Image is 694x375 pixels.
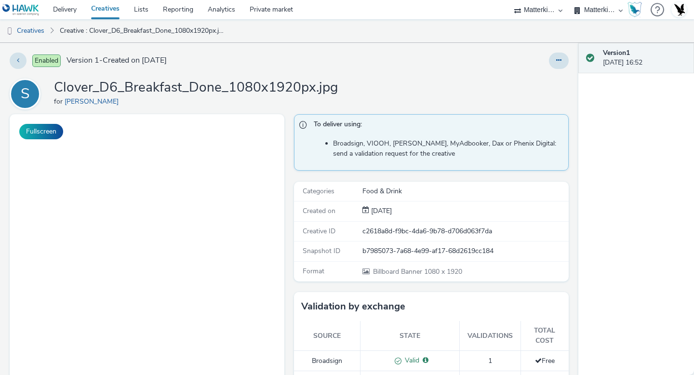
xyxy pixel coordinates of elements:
[362,246,568,256] div: b7985073-7a68-4e99-af17-68d2619cc184
[19,124,63,139] button: Fullscreen
[401,356,419,365] span: Valid
[488,356,492,365] span: 1
[535,356,555,365] span: Free
[369,206,392,215] span: [DATE]
[303,246,340,255] span: Snapshot ID
[65,97,122,106] a: [PERSON_NAME]
[603,48,686,68] div: [DATE] 16:52
[672,2,686,17] img: Account UK
[459,321,520,350] th: Validations
[67,55,167,66] span: Version 1 - Created on [DATE]
[627,2,642,17] img: Hawk Academy
[372,267,462,276] span: 1080 x 1920
[333,139,563,159] li: Broadsign, VIOOH, [PERSON_NAME], MyAdbooker, Dax or Phenix Digital: send a validation request for...
[21,80,30,107] div: S
[603,48,630,57] strong: Version 1
[2,4,40,16] img: undefined Logo
[360,321,459,350] th: State
[301,299,405,314] h3: Validation by exchange
[520,321,569,350] th: Total cost
[54,79,338,97] h1: Clover_D6_Breakfast_Done_1080x1920px.jpg
[303,206,335,215] span: Created on
[294,351,360,371] td: Broadsign
[362,187,568,196] div: Food & Drink
[362,227,568,236] div: c2618a8d-f9bc-4da6-9b78-d706d063f7da
[32,54,61,67] span: Enabled
[627,2,646,17] a: Hawk Academy
[303,267,324,276] span: Format
[294,321,360,350] th: Source
[10,89,44,98] a: S
[369,206,392,216] div: Creation 08 July 2025, 16:52
[303,227,335,236] span: Creative ID
[55,19,228,42] a: Creative : Clover_D6_Breakfast_Done_1080x1920px.jpg
[373,267,424,276] span: Billboard Banner
[303,187,334,196] span: Categories
[54,97,65,106] span: for
[314,120,559,132] span: To deliver using:
[5,27,14,36] img: dooh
